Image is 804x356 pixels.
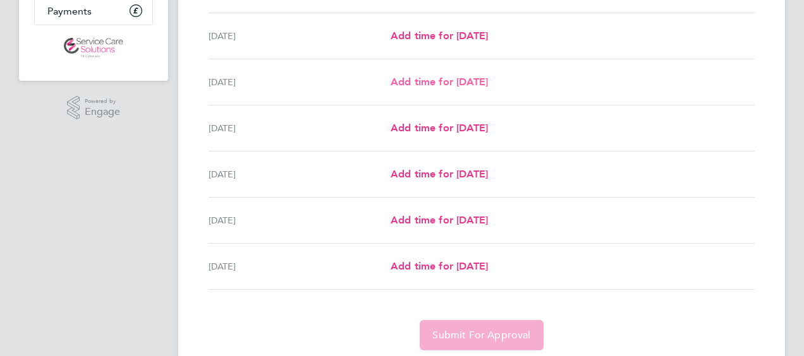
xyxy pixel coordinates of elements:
[34,38,153,58] a: Go to home page
[391,167,488,182] a: Add time for [DATE]
[391,259,488,274] a: Add time for [DATE]
[67,96,121,120] a: Powered byEngage
[85,107,120,117] span: Engage
[391,121,488,136] a: Add time for [DATE]
[209,259,391,274] div: [DATE]
[209,213,391,228] div: [DATE]
[209,121,391,136] div: [DATE]
[391,30,488,42] span: Add time for [DATE]
[391,74,488,90] a: Add time for [DATE]
[64,38,123,58] img: servicecare-logo-retina.png
[391,260,488,272] span: Add time for [DATE]
[391,76,488,88] span: Add time for [DATE]
[209,28,391,44] div: [DATE]
[391,122,488,134] span: Add time for [DATE]
[391,213,488,228] a: Add time for [DATE]
[209,74,391,90] div: [DATE]
[47,5,92,17] span: Payments
[391,214,488,226] span: Add time for [DATE]
[391,168,488,180] span: Add time for [DATE]
[85,96,120,107] span: Powered by
[391,28,488,44] a: Add time for [DATE]
[209,167,391,182] div: [DATE]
